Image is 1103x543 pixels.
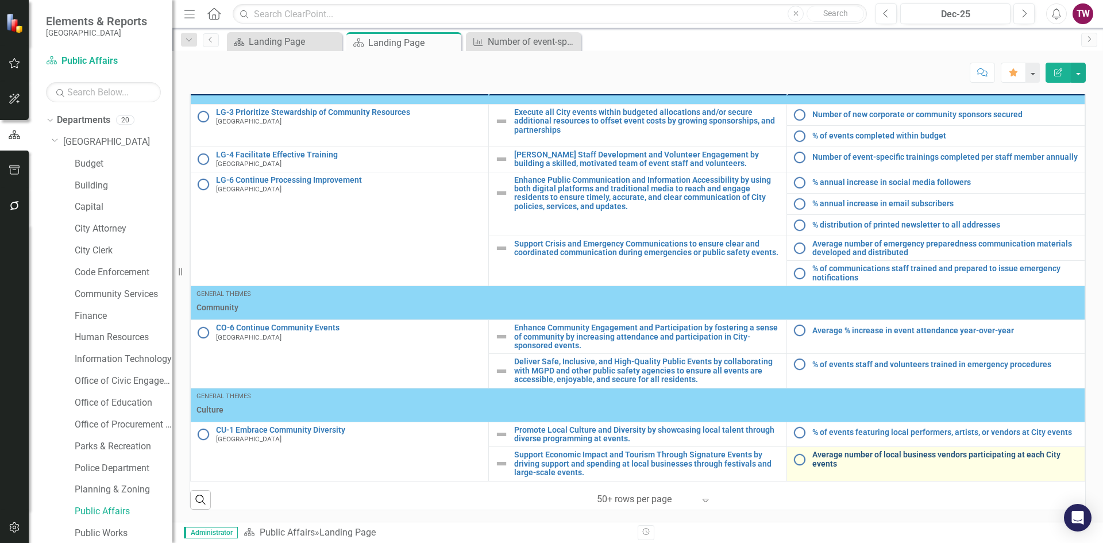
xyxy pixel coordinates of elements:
a: Budget [75,157,172,171]
button: Dec-25 [900,3,1011,24]
a: Average number of emergency preparedness communication materials developed and distributed [812,240,1079,257]
img: Not Defined [495,428,508,441]
small: [GEOGRAPHIC_DATA] [46,28,147,37]
a: Public Affairs [75,505,172,518]
img: Not Defined [495,364,508,378]
td: Double-Click to Edit Right Click for Context Menu [489,447,787,481]
td: Double-Click to Edit Right Click for Context Menu [787,320,1085,354]
button: TW [1073,3,1093,24]
a: CO-6 Continue Community Events [216,324,483,332]
td: Double-Click to Edit Right Click for Context Menu [191,104,489,147]
img: No Information [793,151,807,164]
div: Landing Page [319,527,376,538]
a: % of events staff and volunteers trained in emergency procedures [812,360,1079,369]
a: Information Technology [75,353,172,366]
img: Not Defined [495,241,508,255]
img: No Information [793,129,807,143]
td: Double-Click to Edit Right Click for Context Menu [787,125,1085,147]
img: Not Defined [495,330,508,344]
a: Number of event-specific trainings completed per staff member annually [812,153,1079,161]
span: Community [196,302,1079,313]
img: No Information [793,357,807,371]
a: Office of Education [75,396,172,410]
img: No Information [793,324,807,337]
div: Open Intercom Messenger [1064,504,1092,532]
td: Double-Click to Edit Right Click for Context Menu [489,147,787,172]
a: City Clerk [75,244,172,257]
a: % distribution of printed newsletter to all addresses [812,221,1079,229]
button: Search [807,6,864,22]
a: % of communications staff trained and prepared to issue emergency notifications [812,264,1079,282]
td: Double-Click to Edit Right Click for Context Menu [787,261,1085,286]
a: Landing Page [230,34,339,49]
div: Landing Page [249,34,339,49]
a: Public Works [75,527,172,540]
div: Landing Page [368,36,458,50]
td: Double-Click to Edit Right Click for Context Menu [787,447,1085,481]
td: Double-Click to Edit Right Click for Context Menu [787,354,1085,388]
td: Double-Click to Edit [191,388,1085,422]
img: No Information [793,241,807,255]
td: Double-Click to Edit [191,286,1085,320]
span: Search [823,9,848,18]
span: [GEOGRAPHIC_DATA] [216,435,281,443]
img: No Information [793,176,807,190]
img: No Information [793,267,807,280]
a: Community Services [75,288,172,301]
a: Public Affairs [46,55,161,68]
a: Support Crisis and Emergency Communications to ensure clear and coordinated communication during ... [514,240,781,257]
td: Double-Click to Edit Right Click for Context Menu [489,104,787,147]
a: Parks & Recreation [75,440,172,453]
input: Search Below... [46,82,161,102]
td: Double-Click to Edit Right Click for Context Menu [489,172,787,236]
img: ClearPoint Strategy [6,13,26,33]
img: Not Defined [495,186,508,200]
td: Double-Click to Edit Right Click for Context Menu [191,172,489,286]
a: Execute all City events within budgeted allocations and/or secure additional resources to offset ... [514,108,781,134]
a: LG-3 Prioritize Stewardship of Community Resources [216,108,483,117]
div: Dec-25 [904,7,1006,21]
span: [GEOGRAPHIC_DATA] [216,333,281,341]
a: LG-6 Continue Processing Improvement [216,176,483,184]
td: Double-Click to Edit Right Click for Context Menu [191,147,489,172]
span: [GEOGRAPHIC_DATA] [216,117,281,125]
a: Code Enforcement [75,266,172,279]
img: No Information [793,108,807,122]
a: Number of event-specific trainings completed per staff member annually [469,34,578,49]
img: No Information [793,197,807,211]
img: No Information [196,110,210,124]
a: CU-1 Embrace Community Diversity [216,426,483,434]
td: Double-Click to Edit Right Click for Context Menu [191,320,489,388]
span: Administrator [184,527,238,538]
td: Double-Click to Edit Right Click for Context Menu [787,214,1085,236]
a: Enhance Community Engagement and Participation by fostering a sense of community by increasing at... [514,324,781,350]
a: City Attorney [75,222,172,236]
a: Capital [75,201,172,214]
input: Search ClearPoint... [233,4,867,24]
a: Promote Local Culture and Diversity by showcasing local talent through diverse programming at eve... [514,426,781,444]
a: % of events featuring local performers, artists, or vendors at City events [812,428,1079,437]
div: General Themes [196,392,1079,401]
td: Double-Click to Edit Right Click for Context Menu [489,320,787,354]
td: Double-Click to Edit Right Click for Context Menu [787,172,1085,193]
img: No Information [196,326,210,340]
img: No Information [196,152,210,166]
div: Number of event-specific trainings completed per staff member annually [488,34,578,49]
a: LG-4 Facilitate Effective Training [216,151,483,159]
a: Average % increase in event attendance year-over-year [812,326,1079,335]
a: Support Economic Impact and Tourism Through Signature Events by driving support and spending at l... [514,450,781,477]
a: [GEOGRAPHIC_DATA] [63,136,172,149]
a: Office of Procurement Management [75,418,172,432]
a: Number of new corporate or community sponsors secured [812,110,1079,119]
span: Culture [196,404,1079,415]
a: Average number of local business vendors participating at each City events [812,450,1079,468]
img: No Information [793,453,807,467]
div: » [244,526,629,540]
a: Police Department [75,462,172,475]
a: Human Resources [75,331,172,344]
span: [GEOGRAPHIC_DATA] [216,160,281,168]
img: No Information [196,178,210,191]
span: [GEOGRAPHIC_DATA] [216,185,281,193]
img: Not Defined [495,152,508,166]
